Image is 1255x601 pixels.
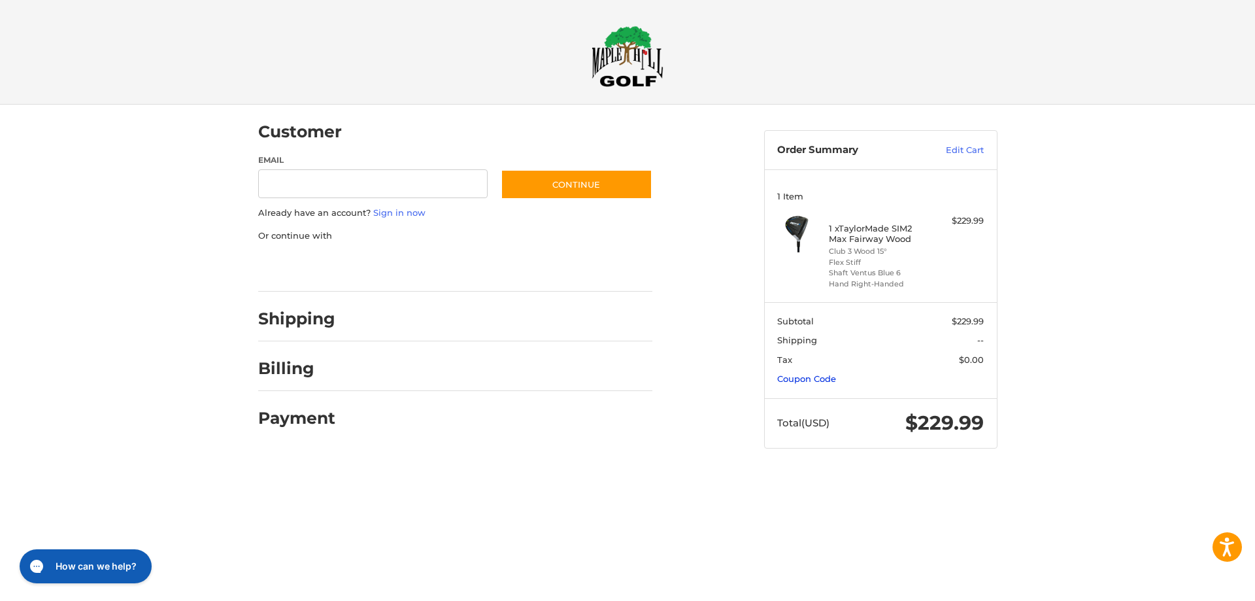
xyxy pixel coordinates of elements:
[373,207,426,218] a: Sign in now
[258,122,342,142] h2: Customer
[258,154,488,166] label: Email
[258,408,335,428] h2: Payment
[918,144,984,157] a: Edit Cart
[829,279,929,290] li: Hand Right-Handed
[952,316,984,326] span: $229.99
[777,417,829,429] span: Total (USD)
[905,411,984,435] span: $229.99
[777,191,984,201] h3: 1 Item
[829,246,929,257] li: Club 3 Wood 15°
[258,207,652,220] p: Already have an account?
[829,223,929,245] h4: 1 x TaylorMade SIM2 Max Fairway Wood
[829,257,929,268] li: Flex Stiff
[365,255,463,279] iframe: PayPal-paylater
[959,354,984,365] span: $0.00
[258,309,335,329] h2: Shipping
[258,230,652,243] p: Or continue with
[777,354,792,365] span: Tax
[977,335,984,345] span: --
[592,26,663,87] img: Maple Hill Golf
[829,267,929,279] li: Shaft Ventus Blue 6
[475,255,573,279] iframe: PayPal-venmo
[932,215,984,228] div: $229.99
[13,545,156,588] iframe: Gorgias live chat messenger
[777,316,814,326] span: Subtotal
[777,373,836,384] a: Coupon Code
[258,358,335,379] h2: Billing
[254,255,352,279] iframe: PayPal-paypal
[501,169,652,199] button: Continue
[777,144,918,157] h3: Order Summary
[777,335,817,345] span: Shipping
